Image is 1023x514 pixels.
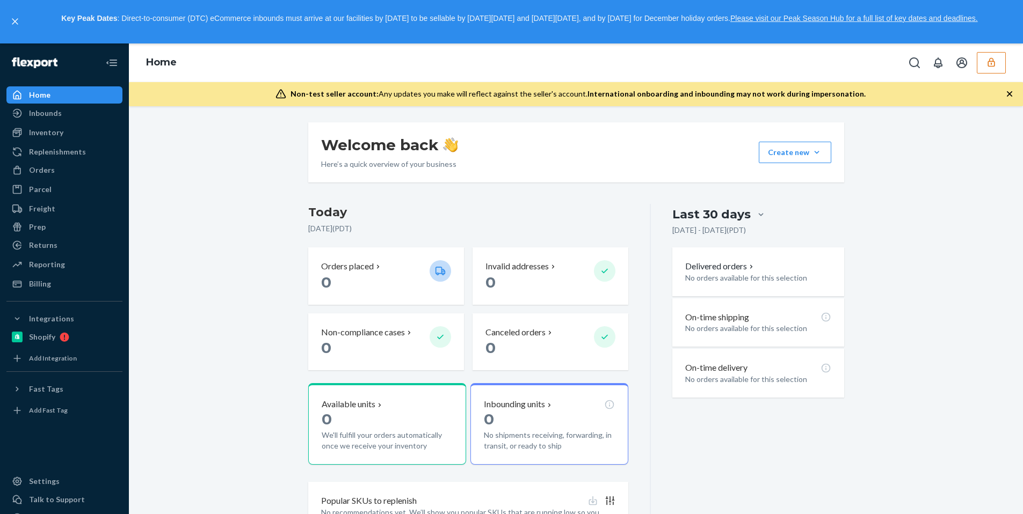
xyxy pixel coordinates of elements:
a: Home [146,56,177,68]
a: Replenishments [6,143,122,160]
p: [DATE] ( PDT ) [308,223,629,234]
ol: breadcrumbs [137,47,185,78]
span: 0 [485,273,496,291]
a: Parcel [6,181,122,198]
p: On-time shipping [685,311,749,324]
button: Orders placed 0 [308,247,464,305]
p: Non-compliance cases [321,326,405,339]
p: Available units [322,398,375,410]
a: Inventory [6,124,122,141]
div: Reporting [29,259,65,270]
span: Chat [25,8,47,17]
div: Returns [29,240,57,251]
img: hand-wave emoji [443,137,458,152]
button: Close Navigation [101,52,122,74]
img: Flexport logo [12,57,57,68]
span: 0 [321,273,331,291]
div: Add Fast Tag [29,406,68,415]
a: Returns [6,237,122,254]
div: Add Integration [29,354,77,363]
p: Popular SKUs to replenish [321,495,417,507]
p: Canceled orders [485,326,546,339]
a: Billing [6,275,122,292]
a: Prep [6,218,122,236]
button: Open account menu [951,52,973,74]
h1: Welcome back [321,135,458,155]
p: On-time delivery [685,362,748,374]
a: Home [6,86,122,104]
p: Here’s a quick overview of your business [321,159,458,170]
div: Settings [29,476,60,487]
div: Parcel [29,184,52,195]
p: Invalid addresses [485,260,549,273]
button: Inbounding units0No shipments receiving, forwarding, in transit, or ready to ship [470,383,628,465]
div: Replenishments [29,146,86,157]
div: Freight [29,203,55,214]
div: Any updates you make will reflect against the seller's account. [291,89,866,99]
button: Delivered orders [685,260,756,273]
div: Billing [29,278,51,289]
p: No orders available for this selection [685,374,831,385]
div: Orders [29,165,55,175]
button: Invalid addresses 0 [473,247,628,305]
a: Add Integration [6,350,122,367]
button: Open notifications [927,52,949,74]
button: Non-compliance cases 0 [308,313,464,371]
div: Fast Tags [29,384,63,394]
a: Reporting [6,256,122,273]
button: Available units0We'll fulfill your orders automatically once we receive your inventory [308,383,466,465]
div: Home [29,90,50,100]
p: We'll fulfill your orders automatically once we receive your inventory [322,430,453,451]
span: 0 [485,339,496,357]
p: No shipments receiving, forwarding, in transit, or ready to ship [484,430,615,451]
a: Orders [6,161,122,179]
span: International onboarding and inbounding may not work during impersonation. [587,89,866,98]
a: Settings [6,473,122,490]
button: Fast Tags [6,380,122,398]
span: Non-test seller account: [291,89,379,98]
div: Inbounds [29,108,62,119]
button: Create new [759,142,831,163]
div: Shopify [29,332,55,342]
p: Orders placed [321,260,374,273]
p: [DATE] - [DATE] ( PDT ) [672,225,746,236]
button: Open Search Box [904,52,925,74]
span: 0 [322,410,332,428]
a: Add Fast Tag [6,402,122,419]
button: Canceled orders 0 [473,313,628,371]
p: No orders available for this selection [685,323,831,334]
button: Integrations [6,310,122,327]
button: Talk to Support [6,491,122,508]
div: Last 30 days [672,206,751,223]
div: Inventory [29,127,63,138]
p: : Direct-to-consumer (DTC) eCommerce inbounds must arrive at our facilities by [DATE] to be sella... [26,10,1013,28]
div: Prep [29,222,46,232]
strong: Key Peak Dates [61,14,117,23]
div: Integrations [29,313,74,324]
span: 0 [484,410,494,428]
a: Please visit our Peak Season Hub for a full list of key dates and deadlines. [730,14,978,23]
a: Shopify [6,328,122,346]
span: 0 [321,339,331,357]
a: Inbounds [6,105,122,122]
p: Inbounding units [484,398,545,410]
h3: Today [308,204,629,221]
div: Talk to Support [29,494,85,505]
button: close, [10,16,20,27]
p: No orders available for this selection [685,273,831,283]
a: Freight [6,200,122,217]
